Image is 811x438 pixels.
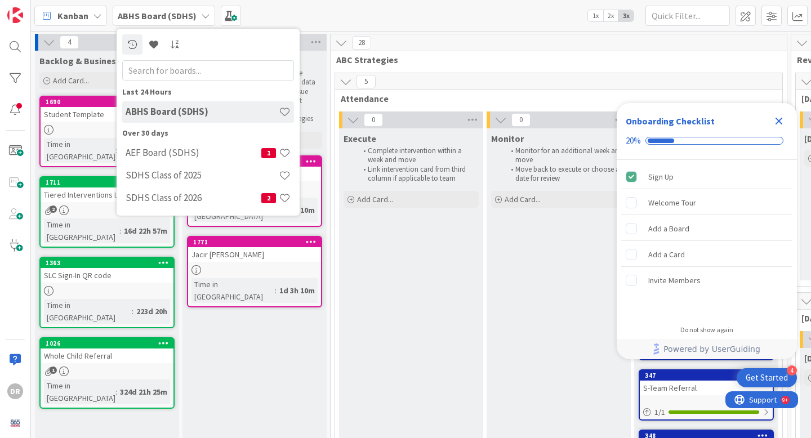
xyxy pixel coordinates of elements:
[603,10,618,21] span: 2x
[41,97,173,107] div: 1690
[640,381,773,395] div: S-Team Referral
[41,177,173,187] div: 1711
[357,146,477,165] li: Complete intervention within a week and move
[648,274,701,287] div: Invite Members
[648,170,674,184] div: Sign Up
[41,258,173,268] div: 1363
[737,368,797,387] div: Open Get Started checklist, remaining modules: 4
[118,10,197,21] b: ABHS Board (SDHS)
[787,365,797,376] div: 4
[622,339,791,359] a: Powered by UserGuiding
[621,164,792,189] div: Sign Up is complete.
[50,205,57,213] span: 2
[115,144,117,157] span: :
[53,75,89,86] span: Add Card...
[132,305,133,318] span: :
[39,176,175,248] a: 1711Tiered Interventions ListTime in [GEOGRAPHIC_DATA]:16d 22h 57m
[654,406,665,418] span: 1 / 1
[357,165,477,184] li: Link intervention card from third column if applicable to team
[364,113,383,127] span: 0
[491,133,524,144] span: Monitor
[626,136,788,146] div: Checklist progress: 20%
[640,405,773,419] div: 1/1
[126,147,261,158] h4: AEF Board (SDHS)
[505,146,625,165] li: Monitor for an additional week and move
[188,247,321,262] div: Jacir [PERSON_NAME]
[39,337,175,409] a: 1026Whole Child ReferralTime in [GEOGRAPHIC_DATA]:324d 21h 25m
[640,370,773,381] div: 347
[46,259,173,267] div: 1363
[344,133,376,144] span: Execute
[44,138,115,163] div: Time in [GEOGRAPHIC_DATA]
[336,54,773,65] span: ABC Strategies
[588,10,603,21] span: 1x
[341,93,768,104] span: Attendance
[617,339,797,359] div: Footer
[115,386,117,398] span: :
[621,268,792,293] div: Invite Members is incomplete.
[46,339,173,347] div: 1026
[121,225,170,237] div: 16d 22h 57m
[44,299,132,324] div: Time in [GEOGRAPHIC_DATA]
[7,415,23,431] img: avatar
[57,5,63,14] div: 9+
[7,383,23,399] div: DR
[511,113,531,127] span: 0
[626,114,715,128] div: Onboarding Checklist
[645,372,773,379] div: 347
[261,148,276,158] span: 1
[357,194,393,204] span: Add Card...
[639,369,774,421] a: 347S-Team Referral1/1
[24,2,51,15] span: Support
[50,367,57,374] span: 1
[41,268,173,283] div: SLC Sign-In QR code
[617,103,797,359] div: Checklist Container
[41,338,173,348] div: 1026
[648,248,685,261] div: Add a Card
[41,338,173,363] div: 1026Whole Child Referral
[505,194,541,204] span: Add Card...
[44,379,115,404] div: Time in [GEOGRAPHIC_DATA]
[188,237,321,262] div: 1771Jacir [PERSON_NAME]
[122,127,294,139] div: Over 30 days
[746,372,788,383] div: Get Started
[645,6,730,26] input: Quick Filter...
[46,178,173,186] div: 1711
[191,278,275,303] div: Time in [GEOGRAPHIC_DATA]
[187,236,322,307] a: 1771Jacir [PERSON_NAME]Time in [GEOGRAPHIC_DATA]:1d 3h 10m
[122,86,294,98] div: Last 24 Hours
[117,386,170,398] div: 324d 21h 25m
[188,237,321,247] div: 1771
[640,370,773,395] div: 347S-Team Referral
[7,7,23,23] img: Visit kanbanzone.com
[357,75,376,88] span: 5
[39,55,146,66] span: Backlog & Business Items
[648,222,689,235] div: Add a Board
[261,193,276,203] span: 2
[277,284,318,297] div: 1d 3h 10m
[618,10,634,21] span: 3x
[46,98,173,106] div: 1690
[617,160,797,318] div: Checklist items
[663,342,760,356] span: Powered by UserGuiding
[680,325,733,334] div: Do not show again
[352,36,371,50] span: 28
[126,106,279,117] h4: ABHS Board (SDHS)
[626,136,641,146] div: 20%
[41,348,173,363] div: Whole Child Referral
[57,9,88,23] span: Kanban
[770,112,788,130] div: Close Checklist
[60,35,79,49] span: 4
[126,169,279,181] h4: SDHS Class of 2025
[505,165,625,184] li: Move back to execute or choose a date for review
[193,238,321,246] div: 1771
[621,190,792,215] div: Welcome Tour is incomplete.
[41,97,173,122] div: 1690Student Template
[119,225,121,237] span: :
[41,258,173,283] div: 1363SLC Sign-In QR code
[41,187,173,202] div: Tiered Interventions List
[122,60,294,81] input: Search for boards...
[133,305,170,318] div: 223d 20h
[44,218,119,243] div: Time in [GEOGRAPHIC_DATA]
[126,192,261,203] h4: SDHS Class of 2026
